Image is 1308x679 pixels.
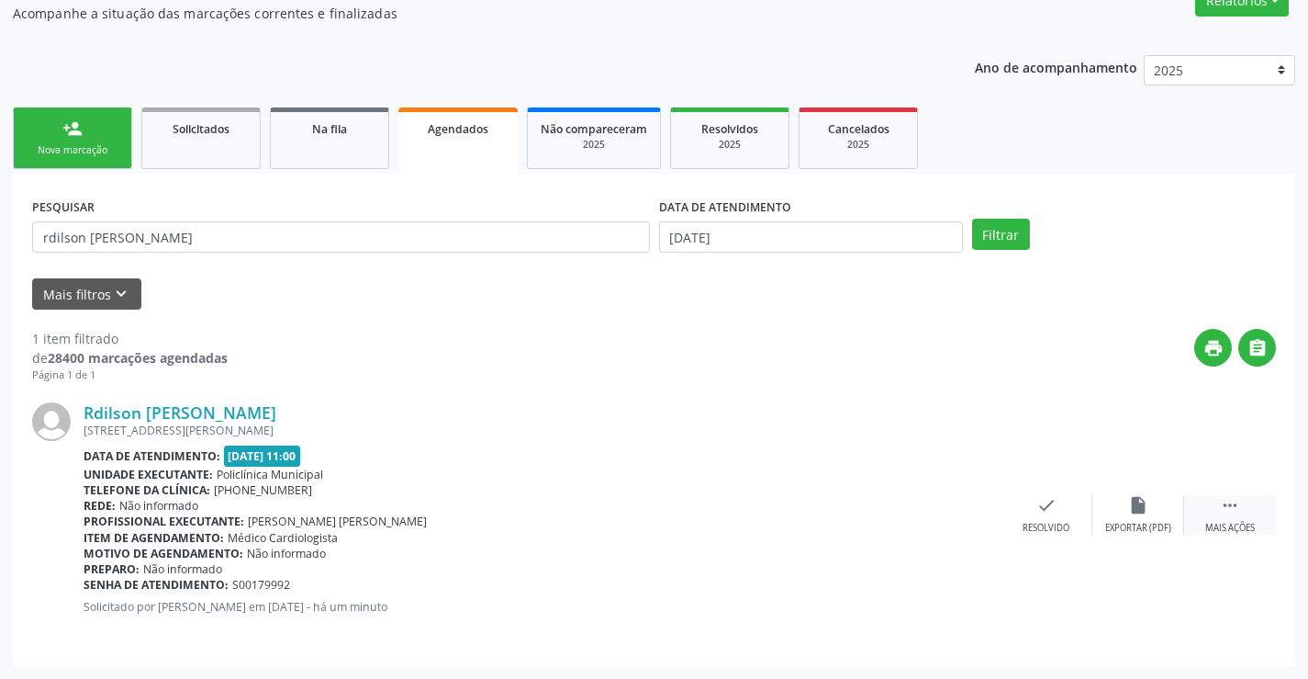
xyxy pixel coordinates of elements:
[84,482,210,498] b: Telefone da clínica:
[32,348,228,368] div: de
[659,221,963,253] input: Selecione um intervalo
[27,143,118,157] div: Nova marcação
[1220,495,1240,515] i: 
[659,193,791,221] label: DATA DE ATENDIMENTO
[217,467,323,482] span: Policlínica Municipal
[684,138,776,152] div: 2025
[32,329,228,348] div: 1 item filtrado
[84,498,116,514] b: Rede:
[214,482,312,498] span: [PHONE_NUMBER]
[248,514,427,529] span: [PERSON_NAME] [PERSON_NAME]
[84,530,224,546] b: Item de agendamento:
[1194,329,1232,367] button: print
[232,577,290,593] span: S00179992
[541,138,647,152] div: 2025
[32,278,141,311] button: Mais filtroskeyboard_arrow_down
[972,219,1030,250] button: Filtrar
[1105,522,1171,535] div: Exportar (PDF)
[84,402,276,423] a: Rdilson [PERSON_NAME]
[975,55,1137,78] p: Ano de acompanhamento
[32,193,95,221] label: PESQUISAR
[84,467,213,482] b: Unidade executante:
[224,446,301,467] span: [DATE] 11:00
[32,402,71,441] img: img
[143,561,222,577] span: Não informado
[32,368,228,383] div: Página 1 de 1
[541,121,647,137] span: Não compareceram
[1205,522,1255,535] div: Mais ações
[13,4,911,23] p: Acompanhe a situação das marcações correntes e finalizadas
[84,577,229,593] b: Senha de atendimento:
[1203,338,1224,358] i: print
[111,284,131,304] i: keyboard_arrow_down
[1023,522,1069,535] div: Resolvido
[173,121,229,137] span: Solicitados
[84,546,243,561] b: Motivo de agendamento:
[1036,495,1056,515] i: check
[1128,495,1148,515] i: insert_drive_file
[84,599,1001,615] p: Solicitado por [PERSON_NAME] em [DATE] - há um minuto
[1247,338,1268,358] i: 
[119,498,198,514] span: Não informado
[312,121,347,137] span: Na fila
[1238,329,1276,367] button: 
[62,119,83,139] div: person_add
[84,514,244,529] b: Profissional executante:
[84,423,1001,438] div: [STREET_ADDRESS][PERSON_NAME]
[48,349,228,367] strong: 28400 marcações agendadas
[84,561,140,577] b: Preparo:
[228,530,338,546] span: Médico Cardiologista
[828,121,889,137] span: Cancelados
[812,138,904,152] div: 2025
[84,448,220,464] b: Data de atendimento:
[428,121,488,137] span: Agendados
[32,221,650,253] input: Nome, CNS
[701,121,758,137] span: Resolvidos
[247,546,326,561] span: Não informado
